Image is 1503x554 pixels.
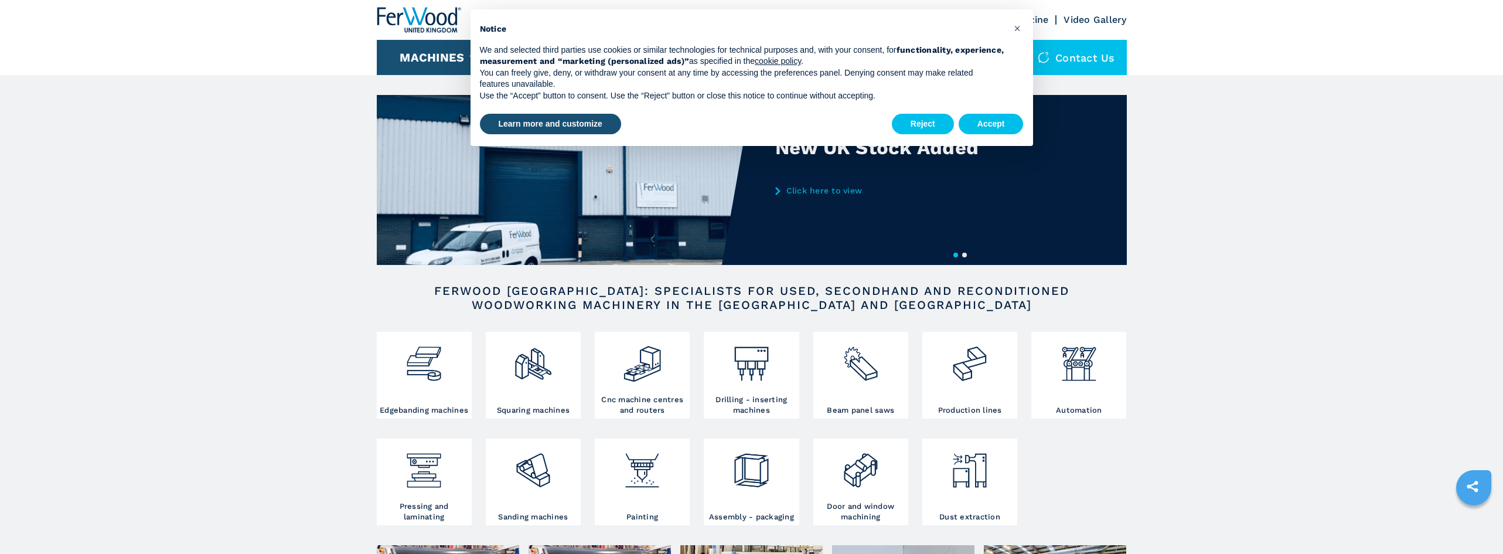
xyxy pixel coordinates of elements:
[827,405,894,416] h3: Beam panel saws
[404,441,444,491] img: pressa-strettoia.png
[480,67,1005,90] p: You can freely give, deny, or withdraw your consent at any time by accessing the preferences pane...
[1056,405,1102,416] h3: Automation
[497,405,570,416] h3: Squaring machines
[704,439,799,525] a: Assembly - packaging
[377,7,461,33] img: Ferwood
[480,114,621,135] button: Learn more and customize
[1064,14,1126,25] a: Video Gallery
[950,335,990,384] img: linee_di_produzione_2.png
[1059,335,1099,384] img: automazione.png
[414,284,1089,312] h2: FERWOOD [GEOGRAPHIC_DATA]: SPECIALISTS FOR USED, SECONDHAND AND RECONDITIONED WOODWORKING MACHINE...
[513,335,554,384] img: squadratrici_2.png
[595,439,690,525] a: Painting
[598,395,687,416] h3: Cnc machine centres and routers
[755,56,801,66] a: cookie policy
[513,441,554,491] img: levigatrici_2.png
[622,441,663,491] img: verniciatura_1.png
[404,335,444,384] img: bordatrici_1.png
[938,405,1002,416] h3: Production lines
[841,335,881,384] img: sezionatrici_2.png
[892,114,954,135] button: Reject
[1453,501,1494,545] iframe: Chat
[1008,19,1027,38] button: Close this notice
[626,512,658,522] h3: Painting
[775,186,1005,195] a: Click here to view
[480,90,1005,102] p: Use the “Accept” button to consent. Use the “Reject” button or close this notice to continue with...
[380,501,469,522] h3: Pressing and laminating
[377,95,752,265] img: New UK Stock Added
[962,253,967,257] button: 2
[953,253,958,257] button: 1
[731,335,772,384] img: foratrici_inseritrici_2.png
[922,439,1017,525] a: Dust extraction
[813,332,908,419] a: Beam panel saws
[816,501,905,522] h3: Door and window machining
[377,332,472,419] a: Edgebanding machines
[486,439,581,525] a: Sanding machines
[1026,40,1127,75] div: Contact us
[1014,21,1021,35] span: ×
[480,45,1005,67] p: We and selected third parties use cookies or similar technologies for technical purposes and, wit...
[377,439,472,525] a: Pressing and laminating
[813,439,908,525] a: Door and window machining
[1031,332,1126,419] a: Automation
[959,114,1024,135] button: Accept
[480,45,1004,66] strong: functionality, experience, measurement and “marketing (personalized ads)”
[400,50,464,64] button: Machines
[1458,472,1487,501] a: sharethis
[486,332,581,419] a: Squaring machines
[1038,52,1049,63] img: Contact us
[704,332,799,419] a: Drilling - inserting machines
[841,441,881,491] img: lavorazione_porte_finestre_2.png
[622,335,663,384] img: centro_di_lavoro_cnc_2.png
[380,405,468,416] h3: Edgebanding machines
[709,512,794,522] h3: Assembly - packaging
[922,332,1017,419] a: Production lines
[950,441,990,491] img: aspirazione_1.png
[731,441,772,491] img: montaggio_imballaggio_2.png
[939,512,1000,522] h3: Dust extraction
[707,395,796,416] h3: Drilling - inserting machines
[595,332,690,419] a: Cnc machine centres and routers
[498,512,568,522] h3: Sanding machines
[480,23,1005,35] h2: Notice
